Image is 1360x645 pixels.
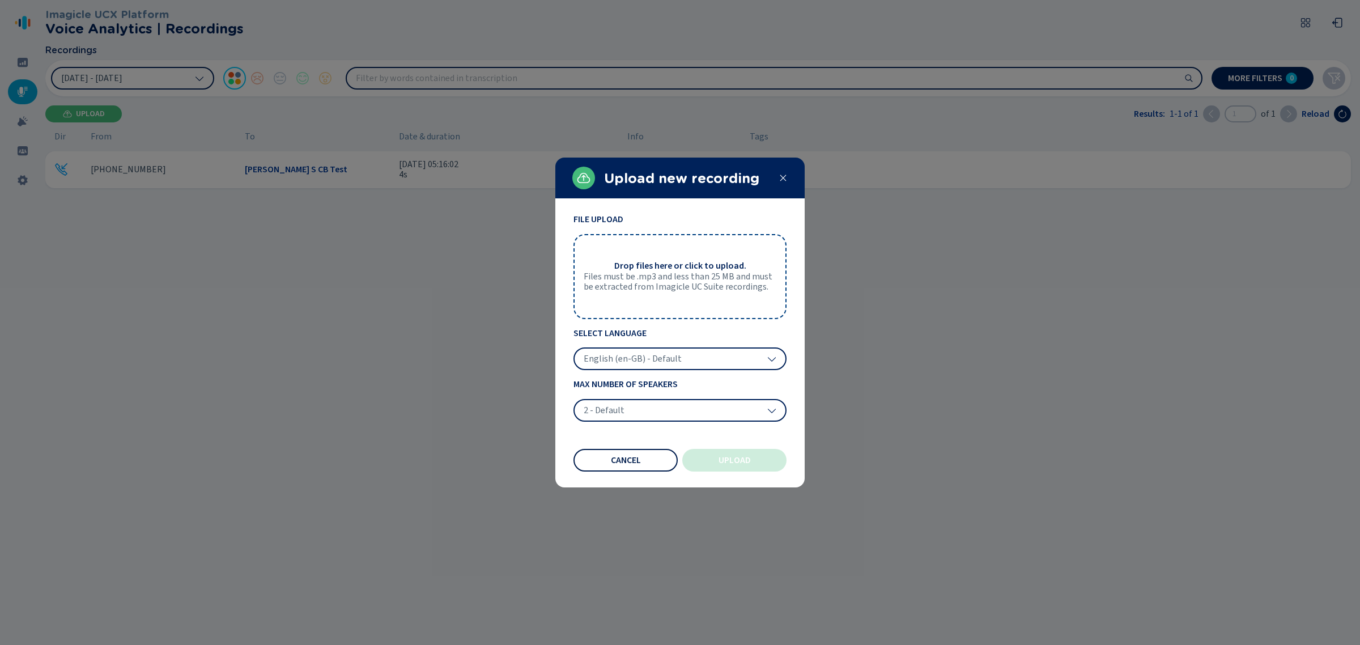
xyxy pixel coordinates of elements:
[584,353,682,364] span: English (en-GB) - Default
[573,379,787,389] span: Max Number of Speakers
[779,173,788,183] svg: close
[584,405,624,416] span: 2 - Default
[614,261,746,271] span: Drop files here or click to upload.
[611,456,641,465] span: Cancel
[584,271,776,292] span: Files must be .mp3 and less than 25 MB and must be extracted from Imagicle UC Suite recordings.
[719,456,751,465] span: Upload
[767,354,776,363] svg: chevron-down
[573,328,787,338] span: Select Language
[682,449,787,472] button: Upload
[767,406,776,415] svg: chevron-down
[573,214,787,224] span: File Upload
[604,171,770,186] h2: Upload new recording
[573,449,678,472] button: Cancel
